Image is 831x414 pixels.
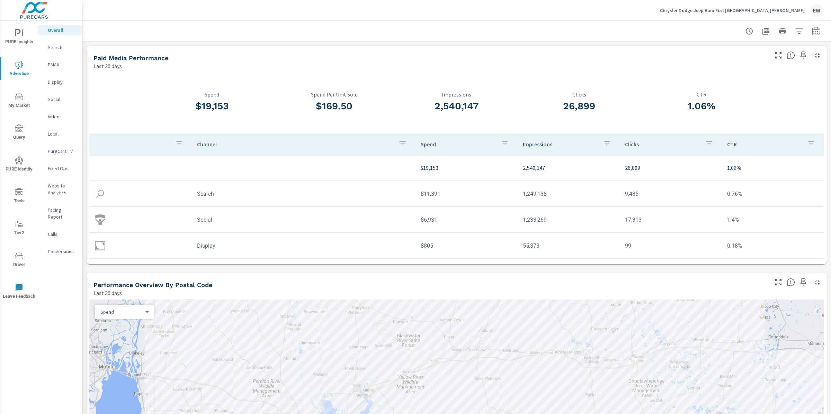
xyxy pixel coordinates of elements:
[517,185,619,203] td: 1,249,138
[2,156,36,173] span: PURE Identity
[517,211,619,229] td: 1,233,269
[38,246,82,257] div: Conversions
[660,7,805,13] p: Chrysler Dodge Jeep Ram Fiat [GEOGRAPHIC_DATA][PERSON_NAME]
[95,309,148,315] div: Spend
[518,91,641,98] p: Clicks
[38,163,82,174] div: Fixed Ops
[523,164,614,172] p: 2,540,147
[2,220,36,237] span: Tier2
[93,62,122,70] p: Last 30 days
[415,211,517,229] td: $6,931
[625,164,716,172] p: 26,899
[191,237,415,255] td: Display
[48,96,77,103] p: Social
[38,181,82,198] div: Website Analytics
[38,59,82,70] div: PMAX
[48,248,77,255] p: Conversions
[197,141,393,148] p: Channel
[38,77,82,87] div: Display
[93,289,122,297] p: Last 30 days
[93,54,168,62] h5: Paid Media Performance
[421,164,512,172] p: $19,153
[38,111,82,122] div: Video
[38,25,82,35] div: Overall
[773,50,784,61] button: Make Fullscreen
[191,185,415,203] td: Search
[619,211,722,229] td: 17,313
[48,148,77,155] p: PureCars TV
[48,206,77,220] p: Pacing Report
[812,50,823,61] button: Minimize Widget
[722,185,824,203] td: 0.76%
[2,252,36,269] span: Driver
[395,91,518,98] p: Impressions
[38,94,82,104] div: Social
[773,277,784,288] button: Make Fullscreen
[759,24,773,38] button: "Export Report to PDF"
[395,100,518,112] h3: 2,540,147
[812,277,823,288] button: Minimize Widget
[776,24,789,38] button: Print Report
[787,278,795,286] span: Understand performance data by postal code. Individual postal codes can be selected and expanded ...
[2,284,36,301] span: Leave Feedback
[787,51,795,59] span: Understand performance metrics over the selected time range.
[640,100,763,112] h3: 1.06%
[38,205,82,222] div: Pacing Report
[518,100,641,112] h3: 26,899
[95,240,105,251] img: icon-display.svg
[415,263,517,280] td: $16
[722,263,824,280] td: — %
[48,113,77,120] p: Video
[810,4,823,17] div: EW
[809,24,823,38] button: Select Date Range
[421,141,495,148] p: Spend
[2,188,36,205] span: Tools
[2,29,36,46] span: PURE Insights
[48,130,77,137] p: Local
[619,237,722,255] td: 99
[523,141,597,148] p: Impressions
[415,185,517,203] td: $11,391
[517,263,619,280] td: 603
[48,165,77,172] p: Fixed Ops
[38,129,82,139] div: Local
[191,211,415,229] td: Social
[415,237,517,255] td: $805
[93,281,212,288] h5: Performance Overview By Postal Code
[625,141,699,148] p: Clicks
[95,214,105,225] img: icon-social.svg
[48,182,77,196] p: Website Analytics
[0,21,38,307] div: nav menu
[2,93,36,110] span: My Market
[95,188,105,199] img: icon-search.svg
[48,231,77,238] p: Calls
[798,277,809,288] span: Save this to your personalized report
[48,27,77,34] p: Overall
[727,141,802,148] p: CTR
[273,91,396,98] p: Spend Per Unit Sold
[38,146,82,156] div: PureCars TV
[727,164,818,172] p: 1.06%
[792,24,806,38] button: Apply Filters
[273,100,396,112] h3: $169.50
[48,44,77,51] p: Search
[619,263,722,280] td: —
[48,61,77,68] p: PMAX
[619,185,722,203] td: 9,485
[798,50,809,61] span: Save this to your personalized report
[2,61,36,78] span: Advertise
[151,91,273,98] p: Spend
[151,100,273,112] h3: $19,153
[722,237,824,255] td: 0.18%
[38,42,82,53] div: Search
[517,237,619,255] td: 55,373
[38,229,82,239] div: Calls
[722,211,824,229] td: 1.4%
[2,125,36,141] span: Query
[100,309,143,315] p: Spend
[640,91,763,98] p: CTR
[48,79,77,85] p: Display
[191,263,415,280] td: ConnectedTv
